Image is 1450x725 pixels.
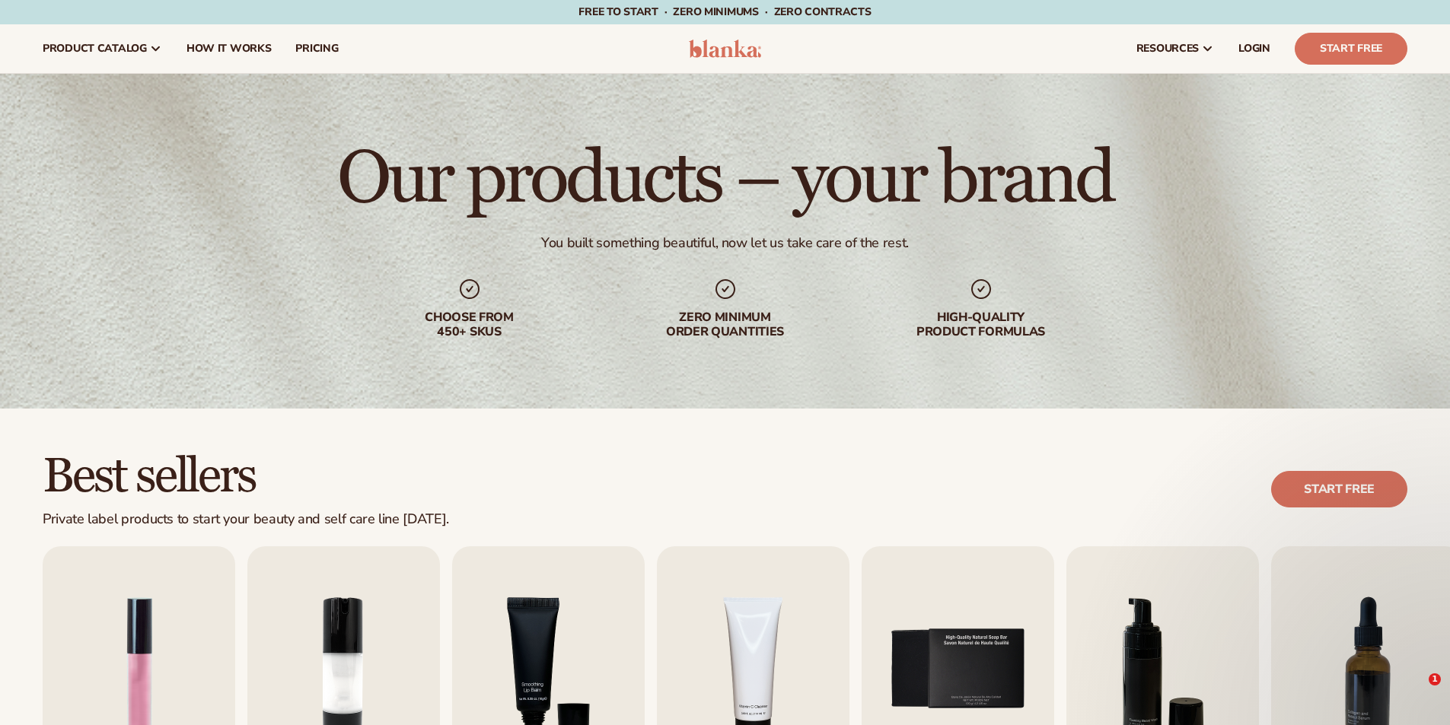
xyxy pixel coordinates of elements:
div: You built something beautiful, now let us take care of the rest. [541,234,909,252]
iframe: To enrich screen reader interactions, please activate Accessibility in Grammarly extension settings [1397,673,1434,710]
span: 1 [1429,673,1441,685]
div: Choose from 450+ Skus [372,310,567,339]
span: pricing [295,43,338,55]
h2: Best sellers [43,451,449,502]
img: logo [689,40,761,58]
span: product catalog [43,43,147,55]
a: resources [1124,24,1226,73]
div: Private label products to start your beauty and self care line [DATE]. [43,511,449,528]
a: Start free [1271,471,1407,507]
a: product catalog [30,24,174,73]
a: How It Works [174,24,284,73]
h1: Our products – your brand [337,143,1113,216]
a: Start Free [1295,33,1407,65]
a: pricing [283,24,350,73]
div: High-quality product formulas [884,310,1079,339]
span: LOGIN [1238,43,1270,55]
span: How It Works [186,43,272,55]
span: Free to start · ZERO minimums · ZERO contracts [578,5,871,19]
a: LOGIN [1226,24,1283,73]
span: resources [1136,43,1199,55]
div: Zero minimum order quantities [628,310,823,339]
